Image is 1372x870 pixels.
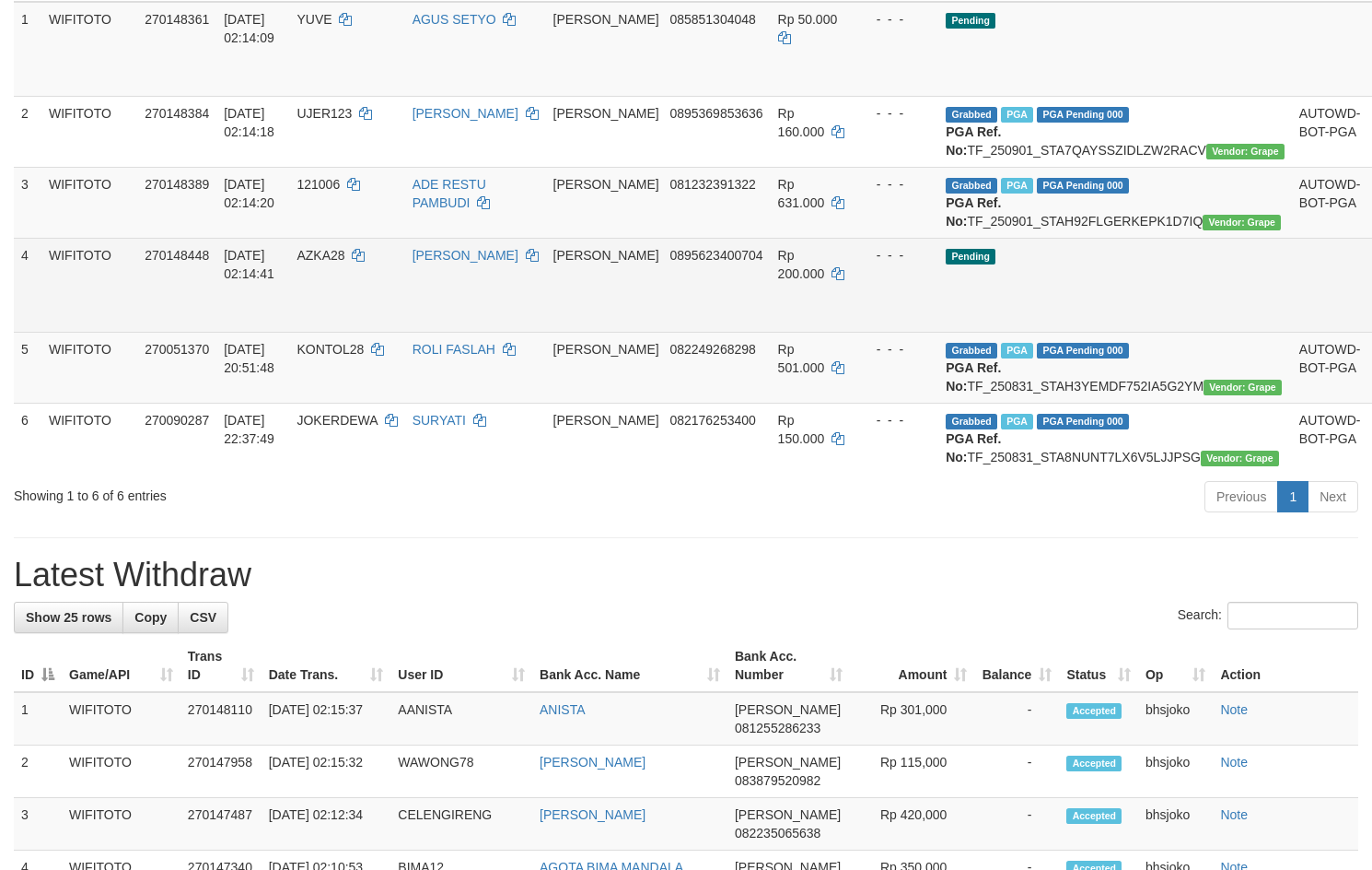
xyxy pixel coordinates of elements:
[778,413,825,446] span: Rp 150.000
[296,342,364,357] span: KONTOL28
[946,343,997,359] span: Grabbed
[1292,96,1368,167] td: AUTOWD-BOT-PGA
[224,413,274,446] span: [DATE] 22:37:49
[413,342,495,357] a: ROLI FASLAH
[735,755,841,770] span: [PERSON_NAME]
[974,798,1059,851] td: -
[946,178,997,194] span: Grabbed
[1138,692,1213,746] td: bhsjoko
[1037,107,1129,123] span: PGA Pending
[1292,403,1368,474] td: AUTOWD-BOT-PGA
[145,177,209,192] span: 270148389
[41,403,137,474] td: WIFITOTO
[14,798,62,851] td: 3
[1203,215,1281,230] span: Vendor URL: https://settle31.1velocity.biz
[553,177,659,192] span: [PERSON_NAME]
[540,807,645,822] a: [PERSON_NAME]
[1066,808,1122,824] span: Accepted
[62,692,180,746] td: WIFITOTO
[14,692,62,746] td: 1
[862,104,932,123] div: - - -
[180,692,262,746] td: 270148110
[296,177,340,192] span: 121006
[778,248,825,281] span: Rp 200.000
[390,746,532,798] td: WAWONG78
[778,106,825,139] span: Rp 160.000
[974,746,1059,798] td: -
[735,721,820,735] span: Copy 081255286233 to clipboard
[14,332,41,403] td: 5
[1138,640,1213,692] th: Op: activate to sort column ascending
[224,177,274,210] span: [DATE] 02:14:20
[850,798,975,851] td: Rp 420,000
[1037,178,1129,194] span: PGA Pending
[946,13,995,29] span: Pending
[145,342,209,357] span: 270051370
[413,177,486,210] a: ADE RESTU PAMBUDI
[41,332,137,403] td: WIFITOTO
[14,238,41,332] td: 4
[1001,414,1033,429] span: Marked by bhsjoko
[1066,756,1122,771] span: Accepted
[669,342,755,357] span: Copy 082249268298 to clipboard
[850,746,975,798] td: Rp 115,000
[1308,481,1358,512] a: Next
[122,602,179,633] a: Copy
[778,12,838,27] span: Rp 50.000
[145,248,209,263] span: 270148448
[41,96,137,167] td: WIFITOTO
[14,746,62,798] td: 2
[669,177,755,192] span: Copy 081232391322 to clipboard
[26,610,111,625] span: Show 25 rows
[14,2,41,97] td: 1
[1066,703,1122,719] span: Accepted
[669,12,755,27] span: Copy 085851304048 to clipboard
[145,12,209,27] span: 270148361
[1220,702,1248,717] a: Note
[1001,178,1033,194] span: Marked by bhsjoko
[1001,343,1033,359] span: Marked by bhscandra
[296,248,344,263] span: AZKA28
[540,755,645,770] a: [PERSON_NAME]
[727,640,850,692] th: Bank Acc. Number: activate to sort column ascending
[1292,167,1368,238] td: AUTOWD-BOT-PGA
[669,106,762,121] span: Copy 0895369853636 to clipboard
[14,602,123,633] a: Show 25 rows
[553,248,659,263] span: [PERSON_NAME]
[540,702,586,717] a: ANISTA
[669,248,762,263] span: Copy 0895623400704 to clipboard
[62,640,180,692] th: Game/API: activate to sort column ascending
[262,692,391,746] td: [DATE] 02:15:37
[41,167,137,238] td: WIFITOTO
[1178,602,1358,629] label: Search:
[14,640,62,692] th: ID: activate to sort column descending
[735,826,820,841] span: Copy 082235065638 to clipboard
[262,746,391,798] td: [DATE] 02:15:32
[1138,798,1213,851] td: bhsjoko
[145,106,209,121] span: 270148384
[1206,144,1285,159] span: Vendor URL: https://settle31.1velocity.biz
[938,167,1292,238] td: TF_250901_STAH92FLGERKEPK1D7IQ
[862,411,932,429] div: - - -
[1277,481,1308,512] a: 1
[1292,332,1368,403] td: AUTOWD-BOT-PGA
[178,602,228,633] a: CSV
[850,640,975,692] th: Amount: activate to sort column ascending
[390,640,532,692] th: User ID: activate to sort column ascending
[938,403,1292,474] td: TF_250831_STA8NUNT7LX6V5LJJPSG
[1201,451,1279,466] span: Vendor URL: https://settle31.1velocity.biz
[938,96,1292,167] td: TF_250901_STA7QAYSSZIDLZW2RACV
[413,106,518,121] a: [PERSON_NAME]
[669,413,755,428] span: Copy 082176253400 to clipboard
[862,175,932,194] div: - - -
[14,557,1358,594] h1: Latest Withdraw
[946,249,995,265] span: Pending
[41,238,137,332] td: WIFITOTO
[1220,755,1248,770] a: Note
[862,340,932,359] div: - - -
[190,610,216,625] span: CSV
[413,248,518,263] a: [PERSON_NAME]
[262,640,391,692] th: Date Trans.: activate to sort column ascending
[180,746,262,798] td: 270147958
[224,248,274,281] span: [DATE] 02:14:41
